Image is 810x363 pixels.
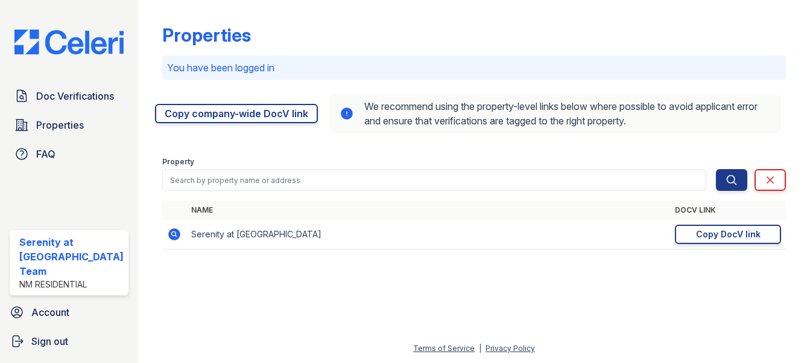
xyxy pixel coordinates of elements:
[696,228,761,240] div: Copy DocV link
[10,84,128,108] a: Doc Verifications
[675,225,781,244] a: Copy DocV link
[10,113,128,137] a: Properties
[5,30,133,54] img: CE_Logo_Blue-a8612792a0a2168367f1c8372b55b34899dd931a85d93a1a3d3e32e68fde9ad4.png
[31,305,69,320] span: Account
[486,344,535,353] a: Privacy Policy
[36,147,55,161] span: FAQ
[670,201,786,220] th: DocV Link
[162,157,194,167] label: Property
[31,334,68,349] span: Sign out
[155,104,318,123] a: Copy company-wide DocV link
[36,89,114,103] span: Doc Verifications
[162,24,251,46] div: Properties
[5,300,133,324] a: Account
[186,220,670,249] td: Serenity at [GEOGRAPHIC_DATA]
[19,235,124,278] div: Serenity at [GEOGRAPHIC_DATA] Team
[5,329,133,353] a: Sign out
[167,60,781,75] p: You have been logged in
[10,142,128,166] a: FAQ
[162,169,706,191] input: Search by property name or address
[413,344,475,353] a: Terms of Service
[330,94,781,133] div: We recommend using the property-level links below where possible to avoid applicant error and ens...
[36,118,84,132] span: Properties
[19,278,124,291] div: NM Residential
[186,201,670,220] th: Name
[479,344,481,353] div: |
